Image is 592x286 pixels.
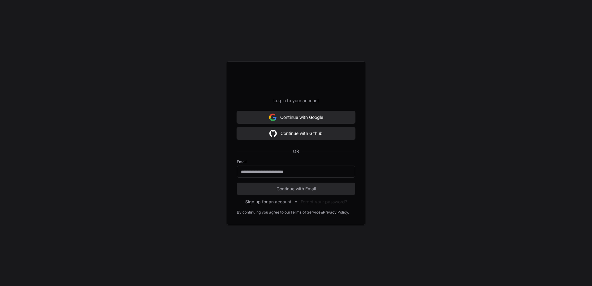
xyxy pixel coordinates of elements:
[237,210,290,215] div: By continuing you agree to our
[320,210,323,215] div: &
[290,210,320,215] a: Terms of Service
[269,111,276,123] img: Sign in with google
[290,148,302,154] span: OR
[237,186,355,192] span: Continue with Email
[301,199,347,205] button: Forgot your password?
[237,111,355,123] button: Continue with Google
[245,199,291,205] button: Sign up for an account
[237,97,355,104] p: Log in to your account
[269,127,277,140] img: Sign in with google
[237,127,355,140] button: Continue with Github
[323,210,349,215] a: Privacy Policy.
[237,183,355,195] button: Continue with Email
[237,159,355,164] label: Email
